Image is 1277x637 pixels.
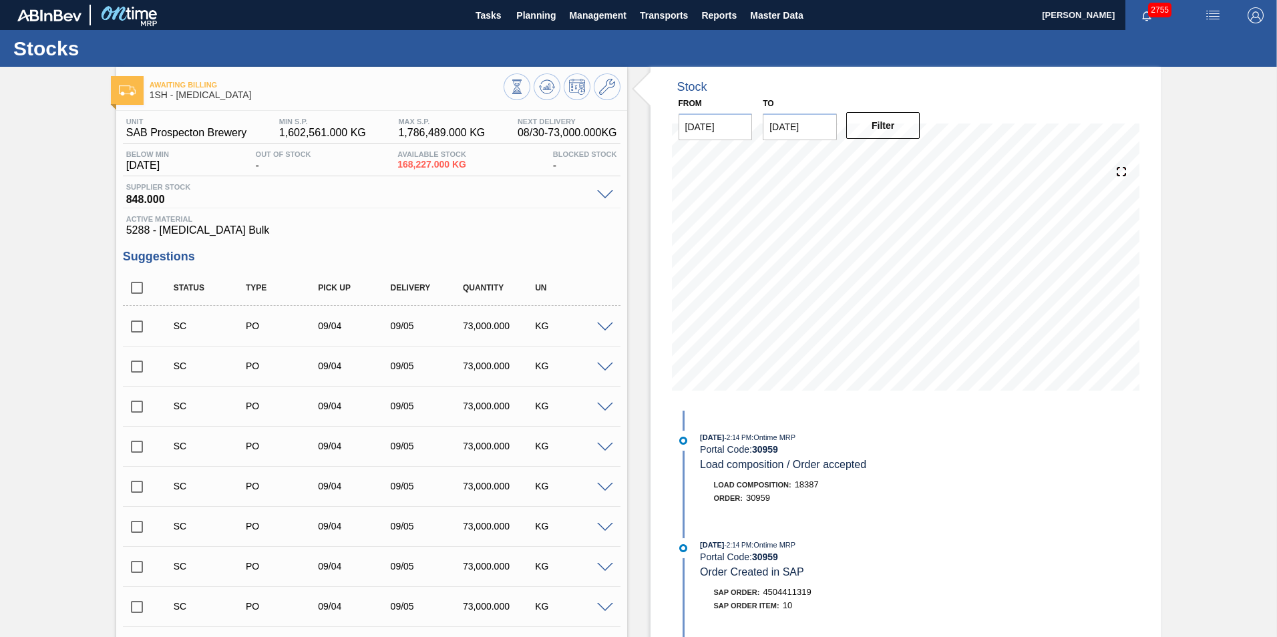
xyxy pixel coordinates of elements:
h1: Stocks [13,41,250,56]
span: MIN S.P. [279,118,366,126]
div: Purchase order [242,561,323,572]
div: Delivery [387,283,468,292]
span: Active Material [126,215,617,223]
div: 09/04/2025 [315,601,395,612]
div: 09/05/2025 [387,441,468,451]
span: Below Min [126,150,169,158]
div: Purchase order [242,401,323,411]
span: - 2:14 PM [725,542,752,549]
div: 09/04/2025 [315,561,395,572]
div: Purchase order [242,361,323,371]
div: KG [532,481,612,491]
span: SAP Order: [714,588,760,596]
div: 73,000.000 [460,361,540,371]
div: KG [532,561,612,572]
label: to [763,99,773,108]
button: Filter [846,112,920,139]
div: Purchase order [242,521,323,532]
span: Management [569,7,626,23]
span: : Ontime MRP [751,541,795,549]
div: 09/05/2025 [387,321,468,331]
span: : Ontime MRP [751,433,795,441]
div: KG [532,601,612,612]
span: Supplier Stock [126,183,590,191]
div: 09/04/2025 [315,521,395,532]
div: KG [532,441,612,451]
div: Suggestion Created [170,521,251,532]
input: mm/dd/yyyy [679,114,753,140]
button: Notifications [1125,6,1168,25]
div: Suggestion Created [170,561,251,572]
span: 4504411319 [763,587,811,597]
div: 09/05/2025 [387,521,468,532]
div: 73,000.000 [460,521,540,532]
button: Schedule Inventory [564,73,590,100]
input: mm/dd/yyyy [763,114,837,140]
strong: 30959 [752,444,778,455]
strong: 30959 [752,552,778,562]
img: atual [679,437,687,445]
div: KG [532,361,612,371]
span: Unit [126,118,247,126]
span: Planning [516,7,556,23]
img: atual [679,544,687,552]
span: - 2:14 PM [725,434,752,441]
span: 5288 - [MEDICAL_DATA] Bulk [126,224,617,236]
span: Available Stock [397,150,466,158]
img: Logout [1248,7,1264,23]
span: Load composition / Order accepted [700,459,866,470]
div: Suggestion Created [170,321,251,331]
div: 73,000.000 [460,561,540,572]
span: Master Data [750,7,803,23]
h3: Suggestions [123,250,620,264]
img: Ícone [119,85,136,95]
div: Portal Code: [700,552,1017,562]
div: 09/04/2025 [315,441,395,451]
img: userActions [1205,7,1221,23]
span: Blocked Stock [553,150,617,158]
button: Go to Master Data / General [594,73,620,100]
div: Suggestion Created [170,361,251,371]
button: Stocks Overview [504,73,530,100]
span: Awaiting Billing [150,81,504,89]
div: Purchase order [242,601,323,612]
img: TNhmsLtSVTkK8tSr43FrP2fwEKptu5GPRR3wAAAABJRU5ErkJggg== [17,9,81,21]
div: Stock [677,80,707,94]
div: Suggestion Created [170,441,251,451]
div: 73,000.000 [460,481,540,491]
span: 08/30 - 73,000.000 KG [518,127,617,139]
div: Portal Code: [700,444,1017,455]
span: SAP Order Item: [714,602,779,610]
span: Out Of Stock [256,150,311,158]
div: Quantity [460,283,540,292]
div: 73,000.000 [460,601,540,612]
div: 73,000.000 [460,321,540,331]
span: 1,602,561.000 KG [279,127,366,139]
div: - [550,150,620,172]
button: Update Chart [534,73,560,100]
div: Pick up [315,283,395,292]
div: 09/05/2025 [387,561,468,572]
div: Status [170,283,251,292]
div: KG [532,321,612,331]
span: Tasks [474,7,503,23]
div: UN [532,283,612,292]
span: Load Composition : [714,481,791,489]
div: Suggestion Created [170,481,251,491]
span: Order : [714,494,743,502]
div: 09/05/2025 [387,361,468,371]
span: SAB Prospecton Brewery [126,127,247,139]
div: Purchase order [242,441,323,451]
span: 2755 [1148,3,1171,17]
div: 73,000.000 [460,441,540,451]
div: 09/04/2025 [315,401,395,411]
span: 1SH - Dextrose [150,90,504,100]
div: Purchase order [242,481,323,491]
div: 73,000.000 [460,401,540,411]
span: 18387 [795,479,819,489]
span: 30959 [746,493,770,503]
span: Reports [701,7,737,23]
span: Next Delivery [518,118,617,126]
div: 09/05/2025 [387,481,468,491]
label: From [679,99,702,108]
